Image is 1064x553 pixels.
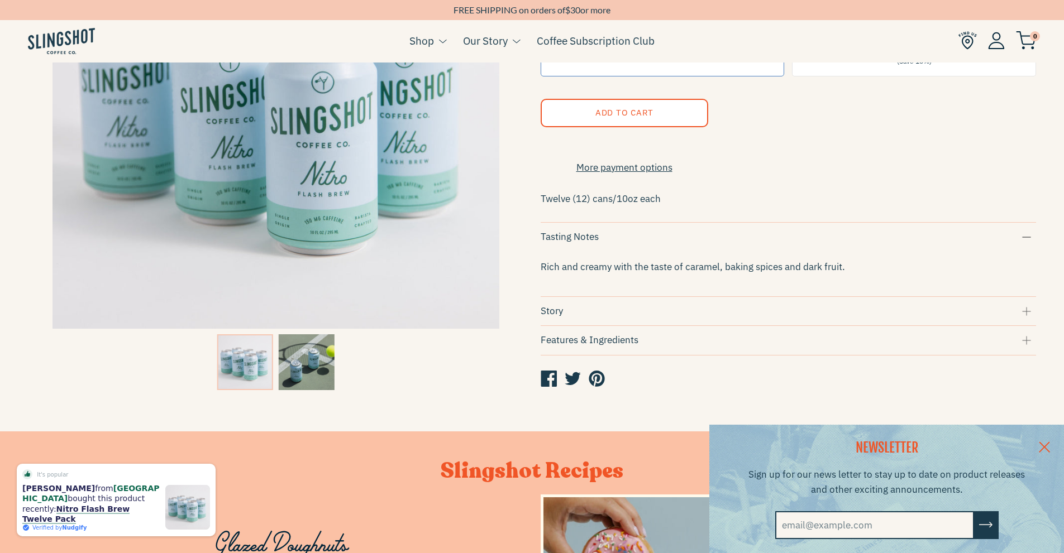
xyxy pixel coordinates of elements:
[537,32,655,49] a: Coffee Subscription Club
[279,334,335,390] img: Nitro Flash Brew Six-Pack
[897,57,932,65] span: (Save 10%)
[541,99,708,127] button: Add to Cart
[1030,31,1040,41] span: 0
[409,32,434,49] a: Shop
[541,189,1037,208] p: Twelve (12) cans/10oz each
[570,4,580,15] span: 30
[747,467,1027,497] p: Sign up for our news letter to stay up to date on product releases and other exciting announcements.
[595,107,653,118] span: Add to Cart
[747,439,1027,458] h2: NEWSLETTER
[541,333,1037,348] div: Features & Ingredients
[541,160,708,175] a: More payment options
[565,4,570,15] span: $
[541,229,1037,244] div: Tasting Notes
[1016,31,1036,50] img: cart
[958,31,977,50] img: Find Us
[541,261,845,273] span: Rich and creamy with the taste of caramel, baking spices and dark fruit.
[541,304,1037,319] div: Story
[463,32,508,49] a: Our Story
[1016,34,1036,47] a: 0
[988,32,1005,49] img: Account
[775,511,974,539] input: email@example.com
